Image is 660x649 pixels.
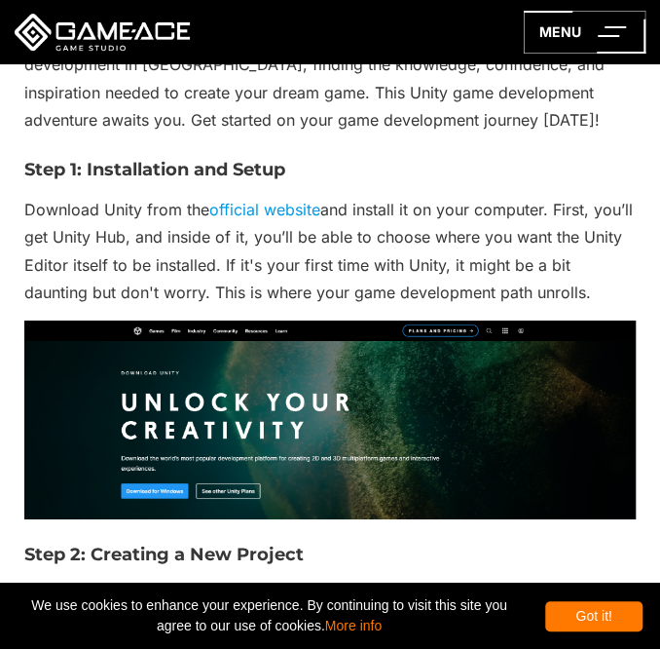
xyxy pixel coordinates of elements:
[24,581,636,608] li: Open Unity Hub, click on the 'New' button.
[325,618,382,633] a: More info
[209,200,320,219] a: official website
[545,601,642,631] div: Got it!
[24,196,636,307] p: Download Unity from the and install it on your computer. First, you’ll get Unity Hub, and inside ...
[24,321,636,519] img: how to make a game in unity
[18,591,521,641] span: We use cookies to enhance your experience. By continuing to visit this site you agree to our use ...
[524,11,645,54] a: menu
[24,161,636,180] h3: Step 1: Installation and Setup
[24,546,636,565] h3: Step 2: Creating a New Project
